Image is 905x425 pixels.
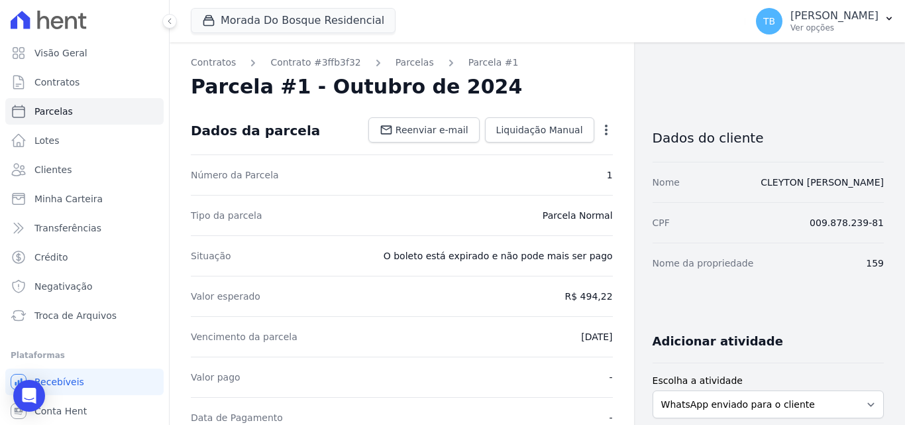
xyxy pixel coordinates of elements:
[11,347,158,363] div: Plataformas
[191,56,236,70] a: Contratos
[5,40,164,66] a: Visão Geral
[5,273,164,300] a: Negativação
[191,123,320,139] div: Dados da parcela
[191,168,279,182] dt: Número da Parcela
[34,375,84,389] span: Recebíveis
[34,280,93,293] span: Negativação
[610,371,613,384] dd: -
[745,3,905,40] button: TB [PERSON_NAME] Ver opções
[543,209,613,222] dd: Parcela Normal
[485,117,594,143] a: Liquidação Manual
[653,216,670,229] dt: CPF
[610,411,613,424] dd: -
[34,251,68,264] span: Crédito
[396,56,434,70] a: Parcelas
[468,56,519,70] a: Parcela #1
[191,411,283,424] dt: Data de Pagamento
[34,46,87,60] span: Visão Geral
[34,163,72,176] span: Clientes
[34,309,117,322] span: Troca de Arquivos
[790,9,878,23] p: [PERSON_NAME]
[5,186,164,212] a: Minha Carteira
[653,176,680,189] dt: Nome
[191,8,396,33] button: Morada Do Bosque Residencial
[34,105,73,118] span: Parcelas
[581,330,612,343] dd: [DATE]
[191,371,240,384] dt: Valor pago
[270,56,360,70] a: Contrato #3ffb3f32
[5,98,164,125] a: Parcelas
[790,23,878,33] p: Ver opções
[5,244,164,271] a: Crédito
[5,215,164,241] a: Transferências
[866,257,884,270] dd: 159
[13,380,45,412] div: Open Intercom Messenger
[191,209,262,222] dt: Tipo da parcela
[368,117,480,143] a: Reenviar e-mail
[191,249,231,263] dt: Situação
[191,290,260,303] dt: Valor esperado
[5,302,164,329] a: Troca de Arquivos
[653,130,884,146] h3: Dados do cliente
[384,249,613,263] dd: O boleto está expirado e não pode mais ser pago
[34,192,103,206] span: Minha Carteira
[761,177,884,188] a: CLEYTON [PERSON_NAME]
[607,168,613,182] dd: 1
[34,134,60,147] span: Lotes
[810,216,884,229] dd: 009.878.239-81
[653,374,884,388] label: Escolha a atividade
[5,127,164,154] a: Lotes
[653,257,754,270] dt: Nome da propriedade
[496,123,583,137] span: Liquidação Manual
[34,76,80,89] span: Contratos
[191,75,522,99] h2: Parcela #1 - Outubro de 2024
[565,290,613,303] dd: R$ 494,22
[191,330,297,343] dt: Vencimento da parcela
[5,156,164,183] a: Clientes
[34,404,87,418] span: Conta Hent
[5,398,164,424] a: Conta Hent
[191,56,613,70] nav: Breadcrumb
[653,334,783,349] h3: Adicionar atividade
[396,123,468,137] span: Reenviar e-mail
[34,221,101,235] span: Transferências
[5,69,164,95] a: Contratos
[5,369,164,395] a: Recebíveis
[763,17,775,26] span: TB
